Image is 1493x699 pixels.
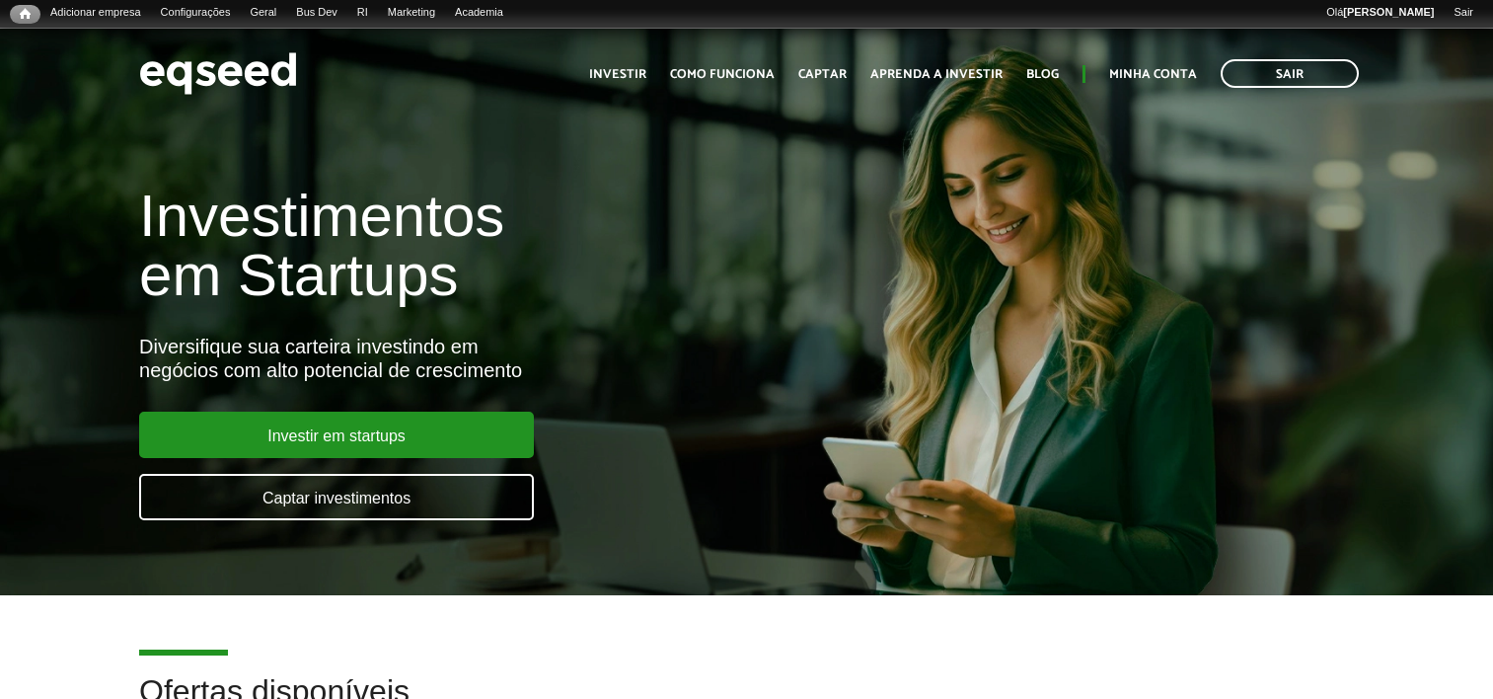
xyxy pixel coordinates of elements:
a: Academia [445,5,513,21]
a: Como funciona [670,68,775,81]
a: Aprenda a investir [870,68,1003,81]
div: Diversifique sua carteira investindo em negócios com alto potencial de crescimento [139,335,857,382]
a: RI [347,5,378,21]
img: EqSeed [139,47,297,100]
strong: [PERSON_NAME] [1343,6,1434,18]
a: Marketing [378,5,445,21]
a: Configurações [151,5,241,21]
a: Sair [1444,5,1483,21]
a: Investir [589,68,646,81]
a: Início [10,5,40,24]
a: Blog [1026,68,1059,81]
a: Investir em startups [139,412,534,458]
a: Captar investimentos [139,474,534,520]
a: Olá[PERSON_NAME] [1316,5,1444,21]
a: Bus Dev [286,5,347,21]
a: Captar [798,68,847,81]
span: Início [20,7,31,21]
a: Adicionar empresa [40,5,151,21]
a: Geral [240,5,286,21]
a: Minha conta [1109,68,1197,81]
a: Sair [1221,59,1359,88]
h1: Investimentos em Startups [139,187,857,305]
